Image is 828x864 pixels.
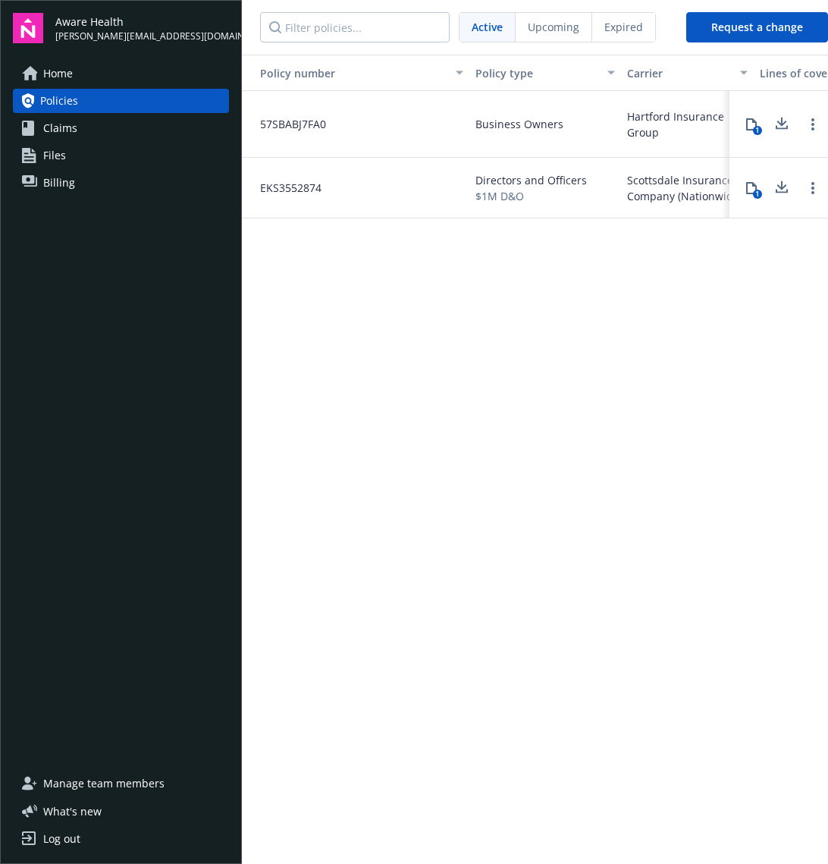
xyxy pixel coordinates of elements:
span: Upcoming [528,19,579,35]
button: 1 [736,109,767,140]
span: What ' s new [43,803,102,819]
img: navigator-logo.svg [13,13,43,43]
span: 57SBABJ7FA0 [248,116,326,132]
span: Business Owners [475,116,563,132]
a: Home [13,61,229,86]
button: Carrier [621,55,754,91]
div: 1 [753,126,762,135]
span: Manage team members [43,771,165,796]
span: Policies [40,89,78,113]
span: Expired [604,19,643,35]
a: Manage team members [13,771,229,796]
a: Open options [804,115,822,134]
span: EKS3552874 [248,180,321,196]
span: Files [43,143,66,168]
span: Claims [43,116,77,140]
button: Policy type [469,55,621,91]
button: What's new [13,803,126,819]
div: Toggle SortBy [248,65,447,81]
a: Open options [804,179,822,197]
a: Policies [13,89,229,113]
div: Log out [43,827,80,851]
span: Home [43,61,73,86]
input: Filter policies... [260,12,450,42]
div: 1 [753,190,762,199]
a: Claims [13,116,229,140]
span: Scottsdale Insurance Company (Nationwide) [627,172,748,204]
span: Active [472,19,503,35]
div: Policy number [248,65,447,81]
div: Policy type [475,65,598,81]
span: Hartford Insurance Group [627,108,748,140]
div: Carrier [627,65,731,81]
button: 1 [736,173,767,203]
span: Billing [43,171,75,195]
a: Files [13,143,229,168]
a: Billing [13,171,229,195]
span: [PERSON_NAME][EMAIL_ADDRESS][DOMAIN_NAME] [55,30,229,43]
button: Aware Health[PERSON_NAME][EMAIL_ADDRESS][DOMAIN_NAME] [55,13,229,43]
span: Aware Health [55,14,229,30]
button: Request a change [686,12,828,42]
span: Directors and Officers [475,172,587,188]
span: $1M D&O [475,188,587,204]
